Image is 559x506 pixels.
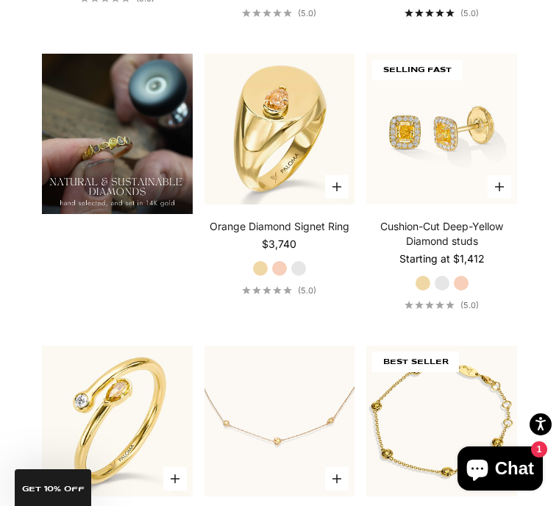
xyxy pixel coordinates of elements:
[460,8,479,18] span: (5.0)
[366,54,517,204] img: #YellowGold
[372,352,459,372] span: BEST SELLER
[22,485,85,493] span: GET 10% Off
[366,346,517,496] a: #YellowGold #RoseGold #WhiteGold
[372,60,463,80] span: SELLING FAST
[405,301,455,309] div: 5.0 out of 5.0 stars
[242,286,292,294] div: 5.0 out of 5.0 stars
[204,54,355,204] img: #YellowGold
[15,469,91,506] div: GET 10% Off
[453,446,547,494] inbox-online-store-chat: Shopify online store chat
[298,285,316,296] span: (5.0)
[405,8,479,18] a: 5.0 out of 5.0 stars(5.0)
[405,9,455,17] div: 5.0 out of 5.0 stars
[399,252,485,266] sale-price: Starting at $1,412
[366,346,517,496] img: #YellowGold
[204,346,355,496] img: #RoseGold
[298,8,316,18] span: (5.0)
[42,346,193,496] img: #YellowGold
[460,300,479,310] span: (5.0)
[210,219,349,234] a: Orange Diamond Signet Ring
[242,8,316,18] a: 5.0 out of 5.0 stars(5.0)
[262,237,296,252] sale-price: $3,740
[242,285,316,296] a: 5.0 out of 5.0 stars(5.0)
[242,9,292,17] div: 5.0 out of 5.0 stars
[366,219,517,249] a: Cushion-Cut Deep-Yellow Diamond studs
[405,300,479,310] a: 5.0 out of 5.0 stars(5.0)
